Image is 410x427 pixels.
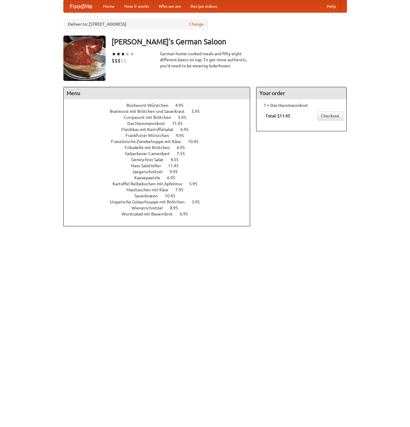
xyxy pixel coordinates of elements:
li: ★ [121,51,125,57]
a: Help [322,0,341,12]
a: How it works [119,0,154,12]
a: Recipe videos [186,0,222,12]
li: $ [118,57,121,64]
li: $ [124,57,127,64]
span: 11.45 [172,121,189,126]
span: 4.55 [170,157,185,162]
a: Haus Salatteller 11.45 [131,163,190,168]
a: Französische Zwiebelsuppe mit Käse 10.45 [111,139,210,144]
span: Frikadelle mit Brötchen [125,145,176,150]
b: Total: $11.45 [265,113,290,118]
span: Sauerbraten [135,193,164,198]
span: 3.95 [192,199,206,204]
span: 9.95 [170,169,184,174]
h4: Your order [256,87,346,99]
div: German home-cooked meals and fifty-eight different beers on tap. To get more authentic, you'd nee... [160,51,250,69]
span: 6.95 [180,212,194,216]
img: angular.jpg [63,36,106,81]
a: Kaesepaetzle 6.95 [134,175,186,180]
span: Ungarische Gulaschsuppe mit Brötchen [110,199,191,204]
span: Bratwurst mit Brötchen und Sauerkraut [110,109,191,114]
li: ★ [112,51,116,57]
div: Deliver to: [STREET_ADDRESS] [63,19,208,30]
a: Who we are [154,0,186,12]
span: Maultaschen mit Käse [126,187,174,192]
span: 7.95 [175,187,189,192]
a: Bratwurst mit Brötchen und Sauerkraut 5.95 [110,109,211,114]
a: Change [189,21,204,27]
span: 6.95 [177,145,191,150]
li: ★ [116,51,121,57]
h3: [PERSON_NAME]'s German Saloon [112,36,347,48]
a: Checkout [317,111,343,120]
span: 10.45 [188,139,205,144]
span: Haus Salatteller [131,163,167,168]
span: Wurstsalad mit Bauernbrot [122,212,179,216]
span: Kaesepaetzle [134,175,166,180]
span: 5.95 [192,109,206,114]
span: Wienerschnitzel [132,206,169,210]
span: 5.95 [189,181,203,186]
span: Französische Zwiebelsuppe mit Käse [111,139,187,144]
a: Gemischter Salat 4.55 [131,157,190,162]
a: FoodMe [64,0,98,12]
span: Bockwurst Würstchen [126,103,174,108]
a: Fleishkas mit Kartoffelsalat 6.95 [121,127,200,132]
a: Frankfurter Würstchen 9.95 [126,133,195,138]
span: Currywurst mit Brötchen [124,115,177,120]
span: Jaegerschnitzel [132,169,169,174]
span: Fleishkas mit Kartoffelsalat [121,127,180,132]
a: Frikadelle mit Brötchen 6.95 [125,145,196,150]
li: $ [112,57,115,64]
a: Ungarische Gulaschsuppe mit Brötchen 3.95 [110,199,211,204]
a: Currywurst mit Brötchen 5.95 [124,115,197,120]
span: 6.95 [167,175,181,180]
span: Kartoffel Reibekuchen mit Apfelmus [113,181,188,186]
span: Gemischter Salat [131,157,170,162]
a: Das Hausmannskost 11.45 [127,121,194,126]
a: Jaegerschnitzel 9.95 [132,169,189,174]
li: $ [121,57,124,64]
span: 6.95 [180,127,195,132]
span: 5.95 [178,115,192,120]
a: Gebackener Camenbert 7.55 [125,151,196,156]
span: 9.95 [176,133,190,138]
li: 1 × Das Hausmannskost [259,102,343,108]
span: 7.55 [177,151,191,156]
a: Home [98,0,119,12]
a: Bockwurst Würstchen 4.95 [126,103,195,108]
a: Wienerschnitzel 8.95 [132,206,189,210]
span: 10.45 [165,193,181,198]
li: ★ [125,51,130,57]
span: 8.95 [170,206,184,210]
a: Maultaschen mit Käse 7.95 [126,187,195,192]
h4: Menu [64,87,250,99]
span: 4.95 [175,103,189,108]
li: ★ [130,51,134,57]
li: $ [115,57,118,64]
span: Frankfurter Würstchen [126,133,175,138]
span: Das Hausmannskost [127,121,171,126]
a: Sauerbraten 10.45 [135,193,186,198]
span: Gebackener Camenbert [125,151,176,156]
a: Kartoffel Reibekuchen mit Apfelmus 5.95 [113,181,208,186]
a: Wurstsalad mit Bauernbrot 6.95 [122,212,199,216]
span: 11.45 [168,163,185,168]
